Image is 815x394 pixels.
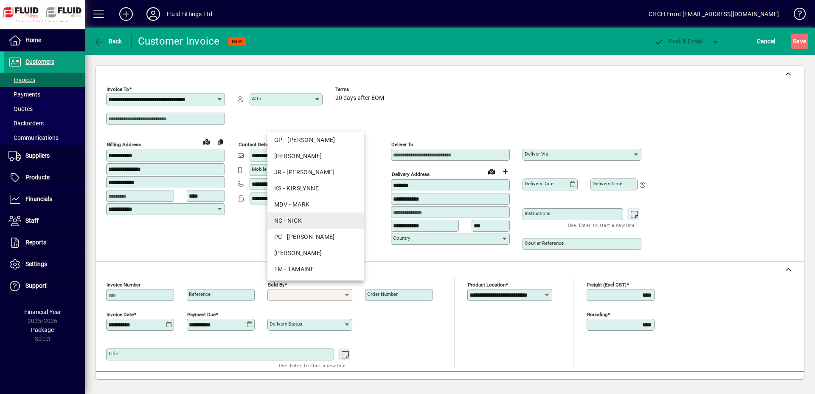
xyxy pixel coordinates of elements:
span: Suppliers [25,152,50,159]
mat-option: KS - KIRSLYNNE [267,180,364,196]
span: Terms [335,87,386,92]
span: Financials [25,196,52,202]
div: KS - KIRSLYNNE [274,184,357,193]
mat-hint: Use 'Enter' to start a new line [568,220,635,230]
div: Fluid Fittings Ltd [167,7,212,21]
span: 20 days after EOM [335,95,384,102]
span: Backorders [8,120,44,127]
span: Cancel [757,34,776,48]
a: Staff [4,210,85,232]
mat-label: Product location [468,282,506,288]
button: Cancel [755,34,778,49]
mat-label: Title [108,351,118,357]
mat-label: Rounding [587,312,607,317]
mat-label: Deliver via [525,151,548,157]
span: Back [94,38,122,45]
button: Post & Email [649,34,707,49]
a: Products [4,167,85,188]
button: Profile [140,6,167,22]
button: Product History [509,376,559,391]
mat-option: NC - NICK [267,213,364,229]
a: Quotes [4,102,85,116]
mat-label: Invoice number [107,282,141,288]
mat-hint: Use 'Enter' to start a new line [279,360,346,370]
span: P [669,38,672,45]
span: Customers [25,58,54,65]
a: Backorders [4,116,85,130]
div: NC - NICK [274,216,357,225]
button: Save [791,34,808,49]
mat-option: TM - TAMAINE [267,261,364,277]
span: ave [793,34,806,48]
mat-label: Sold by [268,282,284,288]
span: Payments [8,91,40,98]
a: View on map [200,135,214,148]
span: Product [746,377,781,391]
a: Support [4,275,85,297]
button: Add [112,6,140,22]
button: Copy to Delivery address [214,135,227,149]
mat-option: JJ - JENI [267,148,364,164]
mat-label: Instructions [525,210,551,216]
a: Financials [4,189,85,210]
a: Knowledge Base [787,2,804,29]
div: CHCH Front [EMAIL_ADDRESS][DOMAIN_NAME] [649,7,779,21]
mat-label: Mobile [252,166,267,172]
mat-label: Payment due [187,312,216,317]
button: Back [92,34,124,49]
span: S [793,38,796,45]
span: Communications [8,134,59,141]
a: Suppliers [4,145,85,167]
a: Settings [4,254,85,275]
app-page-header-button: Back [85,34,132,49]
div: TM - TAMAINE [274,265,357,274]
div: [PERSON_NAME] [274,249,357,258]
a: Payments [4,87,85,102]
span: Staff [25,217,39,224]
mat-label: Courier Reference [525,240,564,246]
mat-label: Order number [367,291,398,297]
mat-label: Delivery date [525,181,554,187]
button: Choose address [498,165,512,179]
span: Package [31,326,54,333]
div: MDV - MARK [274,200,357,209]
div: [PERSON_NAME] [274,152,357,161]
a: Home [4,30,85,51]
span: Products [25,174,50,181]
mat-option: PC - PAUL [267,229,364,245]
mat-label: Deliver To [391,142,413,147]
mat-label: Invoice date [107,312,134,317]
mat-label: Attn [252,96,261,102]
span: Quotes [8,105,33,112]
mat-label: Delivery time [593,181,622,187]
div: PC - [PERSON_NAME] [274,232,357,241]
span: Invoices [8,77,35,83]
span: Reports [25,239,46,246]
span: Support [25,282,47,289]
mat-option: MDV - MARK [267,196,364,213]
span: NEW [232,39,242,44]
mat-option: JR - John Rossouw [267,164,364,180]
mat-option: GP - Grant Petersen [267,132,364,148]
a: Reports [4,232,85,253]
a: Invoices [4,73,85,87]
mat-label: Country [393,235,410,241]
div: Customer Invoice [138,34,220,48]
div: GP - [PERSON_NAME] [274,136,357,145]
mat-option: RH - RAY [267,245,364,261]
mat-label: Delivery status [270,321,302,327]
a: Communications [4,130,85,145]
span: Product History [512,377,556,391]
span: Settings [25,261,47,267]
span: ost & Email [654,38,703,45]
mat-label: Freight (excl GST) [587,282,627,288]
mat-label: Invoice To [107,86,129,92]
span: Financial Year [24,309,61,315]
div: JR - [PERSON_NAME] [274,168,357,177]
button: Product [742,376,785,391]
a: View on map [485,164,498,178]
mat-label: Reference [189,291,211,297]
span: Home [25,37,41,43]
